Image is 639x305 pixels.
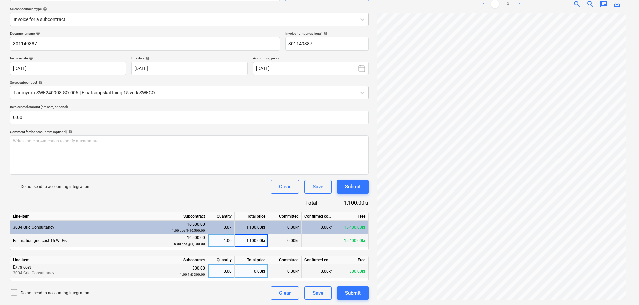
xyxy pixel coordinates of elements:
div: Committed [268,256,302,264]
p: Accounting period [253,56,369,62]
button: Save [304,286,332,300]
div: Submit [345,289,361,297]
small: 15.00 pcs @ 1,100.00 [172,242,205,246]
div: 300.00 [164,265,205,278]
div: Committed [268,212,302,221]
div: Clear [279,289,291,297]
div: - [302,234,335,247]
input: Invoice number [285,37,369,51]
div: Free [335,212,368,221]
div: Save [313,289,323,297]
div: Subcontract [161,256,208,264]
button: Save [304,180,332,194]
span: help [28,56,33,60]
span: 3004 Grid Consultancy [13,225,54,230]
div: 16,500.00 [164,235,205,247]
div: Select document type [10,7,369,11]
div: Total price [235,256,268,264]
span: help [144,56,150,60]
div: 0.00kr [268,264,302,278]
div: Confirmed costs [302,256,335,264]
div: 1,100.00kr [328,199,369,207]
div: Invoice date [10,56,126,60]
input: Invoice total amount (net cost, optional) [10,111,369,124]
div: 300.00kr [335,264,368,278]
div: Due date [131,56,247,60]
div: Clear [279,182,291,191]
span: Estimation grid cost 15 WTGs [13,238,67,243]
div: 16,500.00 [164,221,205,234]
div: Submit [345,182,361,191]
div: 1,100.00kr [235,221,268,234]
div: Invoice number (optional) [285,31,369,36]
div: Line-item [10,256,161,264]
div: Save [313,182,323,191]
div: Subcontract [161,212,208,221]
small: 1.00 1 @ 300.00 [180,273,205,276]
div: 0.07 [211,221,232,234]
div: Confirmed costs [302,212,335,221]
span: Extra cost [13,265,31,270]
div: Total price [235,212,268,221]
div: Total [282,199,328,207]
span: help [67,130,72,134]
div: Line-item [10,212,161,221]
div: Free [335,256,368,264]
small: 1.00 pcs @ 16,500.00 [172,229,205,232]
iframe: Chat Widget [606,273,639,305]
button: Submit [337,286,369,300]
p: Invoice total amount (net cost, optional) [10,105,369,110]
div: 0.00kr [235,264,268,278]
div: Quantity [208,256,235,264]
span: help [42,7,47,11]
div: 0.00kr [302,264,335,278]
button: Clear [271,180,299,194]
input: Invoice date not specified [10,62,126,75]
span: help [322,31,328,35]
span: help [37,81,42,85]
button: [DATE] [253,62,369,75]
div: 0.00kr [268,221,302,234]
div: 15,400.00kr [335,221,368,234]
button: Clear [271,286,299,300]
p: Do not send to accounting integration [21,290,89,296]
div: 1,100.00kr [235,234,268,247]
input: Document name [10,37,280,51]
span: 3004 Grid Consultancy [13,271,54,275]
div: Comment for the accountant (optional) [10,130,369,134]
div: 1.00 [211,234,232,247]
div: 0.00 [211,264,232,278]
div: Quantity [208,212,235,221]
div: Select subcontract [10,80,369,85]
p: Do not send to accounting integration [21,184,89,190]
span: help [35,31,40,35]
div: Document name [10,31,280,36]
div: 0.00kr [302,221,335,234]
input: Due date not specified [131,62,247,75]
div: 0.00kr [268,234,302,247]
button: Submit [337,180,369,194]
div: 15,400.00kr [335,234,368,247]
